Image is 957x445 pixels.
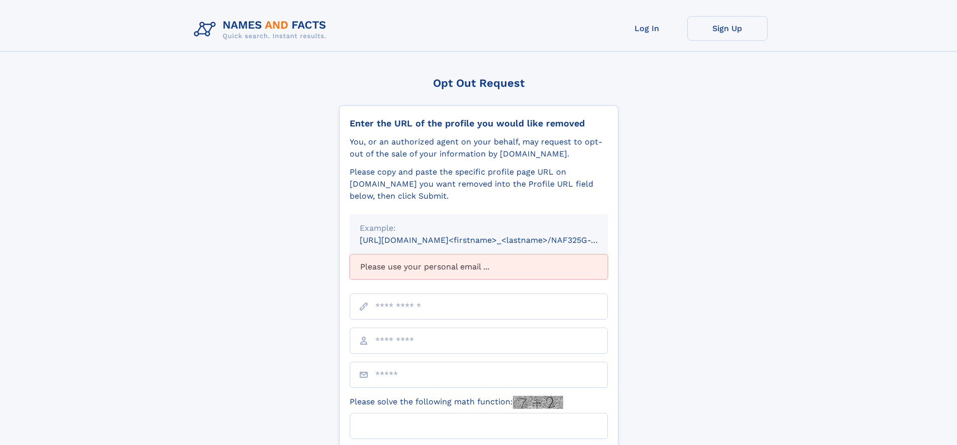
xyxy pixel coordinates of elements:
div: Enter the URL of the profile you would like removed [350,118,608,129]
div: Opt Out Request [339,77,618,89]
img: Logo Names and Facts [190,16,335,43]
div: Example: [360,222,598,234]
div: Please copy and paste the specific profile page URL on [DOMAIN_NAME] you want removed into the Pr... [350,166,608,202]
div: You, or an authorized agent on your behalf, may request to opt-out of the sale of your informatio... [350,136,608,160]
small: [URL][DOMAIN_NAME]<firstname>_<lastname>/NAF325G-xxxxxxxx [360,235,627,245]
a: Sign Up [687,16,768,41]
label: Please solve the following math function: [350,396,563,409]
a: Log In [607,16,687,41]
div: Please use your personal email ... [350,254,608,279]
